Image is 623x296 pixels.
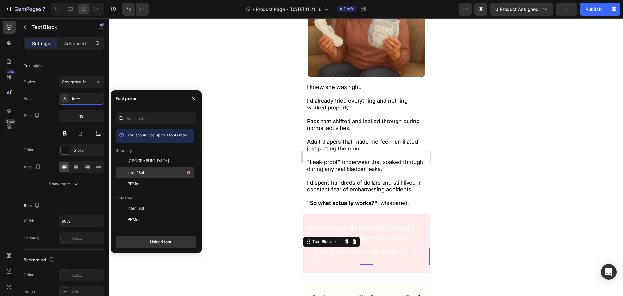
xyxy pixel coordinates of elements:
[62,79,86,85] span: Paragraph 1*
[580,3,607,16] button: Publish
[24,96,32,102] div: Font
[116,96,137,102] div: Font picker
[122,3,149,16] div: Undo/Redo
[128,205,144,211] span: Inter_18pt
[585,6,602,13] div: Publish
[6,230,120,247] div: Rich Text Editor. Editing area: main
[72,236,103,241] div: Add...
[4,66,59,72] span: I knew she was right.
[141,239,171,245] div: Upload font
[59,215,104,227] input: Auto
[128,217,140,223] span: PPMori
[24,79,35,85] div: Styles
[64,40,86,47] p: Advanced
[24,289,35,295] div: Image
[72,148,103,153] div: 151515
[24,63,42,69] div: Text style
[24,235,39,241] div: Padding
[32,40,50,47] p: Settings
[59,76,104,88] button: Paragraph 1*
[116,148,132,154] p: Recently
[72,272,103,278] div: Add...
[8,221,30,226] div: Text Block
[128,133,188,137] span: You should use up to 3 fonts max.
[128,170,144,175] span: Inter_18pt
[31,23,87,31] p: Text Block
[128,181,140,187] span: PPMori
[24,218,34,224] div: Width
[4,141,120,154] span: "Leak-proof" underwear that soaked through during any real bladder leaks.
[6,69,16,74] div: 450
[344,6,353,12] span: Draft
[116,112,196,124] input: Search font
[24,163,42,172] div: Align
[24,178,104,190] button: Show more
[4,161,119,174] span: I'd spent hundreds of dollars and still lived in constant fear of embarrassing accidents.
[3,65,124,189] div: Rich Text Editor. Editing area: main
[256,6,322,13] span: Product Page - [DATE] 11:21:16
[253,6,254,13] span: /
[4,120,115,134] span: Adult diapers that made me feel humiliated just putting them on.
[72,96,103,102] div: Inter
[4,182,106,188] span: I whispered.
[3,3,48,16] button: 7
[24,272,34,278] div: Color
[3,205,124,226] h2: Rich Text Editor. Editing area: main
[24,111,41,120] div: Size
[72,289,103,295] div: Add...
[4,182,74,188] strong: "So what actually works?"
[601,264,617,280] div: Open Intercom Messenger
[43,5,45,13] p: 7
[24,147,34,153] div: Color
[4,207,112,225] strong: Here's how [PERSON_NAME] fixes all 5 problems at once
[116,236,196,248] button: Upload font
[5,119,16,124] div: Beta
[7,231,113,246] span: —plus gives you bonus benefits you'll love:
[116,195,133,201] p: Uploaded
[490,3,553,16] button: 0 product assigned
[495,6,539,13] span: 0 product assigned
[303,18,430,296] iframe: Design area
[24,201,41,210] div: Size
[24,256,55,264] div: Background
[128,158,169,164] span: [GEOGRAPHIC_DATA]
[49,181,79,187] div: Show more
[4,206,123,226] p: ⁠⁠⁠⁠⁠⁠⁠
[4,100,116,113] span: Pads that shifted and leaked through during normal activities.
[4,79,104,93] span: I'd already tried everything and nothing worked properly.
